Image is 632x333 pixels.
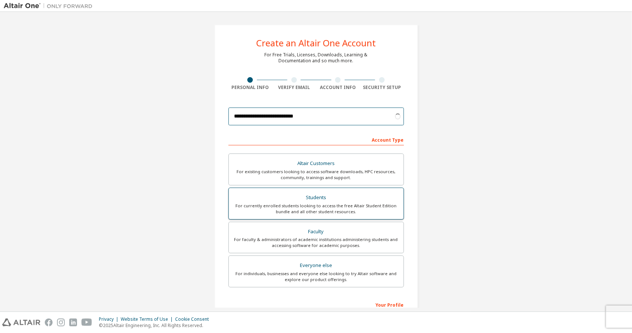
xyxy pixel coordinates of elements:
img: altair_logo.svg [2,319,40,326]
div: Faculty [233,227,399,237]
div: Cookie Consent [175,316,213,322]
div: For Free Trials, Licenses, Downloads, Learning & Documentation and so much more. [265,52,368,64]
div: Students [233,192,399,203]
div: Your Profile [228,299,404,310]
div: Account Info [316,85,360,90]
div: For existing customers looking to access software downloads, HPC resources, community, trainings ... [233,169,399,181]
img: Altair One [4,2,96,10]
img: youtube.svg [81,319,92,326]
div: Create an Altair One Account [256,39,376,47]
img: linkedin.svg [69,319,77,326]
div: Altair Customers [233,158,399,169]
img: facebook.svg [45,319,53,326]
p: © 2025 Altair Engineering, Inc. All Rights Reserved. [99,322,213,329]
div: Security Setup [360,85,404,90]
div: For faculty & administrators of academic institutions administering students and accessing softwa... [233,237,399,248]
div: For currently enrolled students looking to access the free Altair Student Edition bundle and all ... [233,203,399,215]
div: Personal Info [228,85,272,90]
div: Everyone else [233,260,399,271]
div: Account Type [228,133,404,145]
div: Privacy [99,316,121,322]
div: For individuals, businesses and everyone else looking to try Altair software and explore our prod... [233,271,399,283]
img: instagram.svg [57,319,65,326]
div: Verify Email [272,85,316,90]
div: Website Terms of Use [121,316,175,322]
